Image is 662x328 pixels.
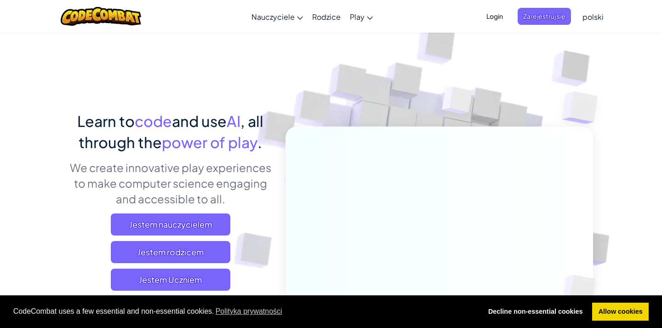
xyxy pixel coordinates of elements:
button: Zarejestruj się [518,8,571,25]
img: Overlap cubes [425,69,491,137]
a: Play [345,4,377,29]
span: Nauczyciele [251,12,295,22]
span: and use [172,112,227,130]
span: CodeCombat uses a few essential and non-essential cookies. [13,305,475,318]
span: Learn to [77,112,135,130]
a: learn more about cookies [214,305,284,318]
span: code [135,112,172,130]
a: Rodzice [308,4,345,29]
span: AI [227,112,240,130]
a: Jestem nauczycielem [111,213,230,236]
a: allow cookies [592,303,649,321]
a: polski [578,4,608,29]
img: CodeCombat logo [61,7,141,26]
span: Play [350,12,365,22]
a: Nauczyciele [247,4,308,29]
a: deny cookies [482,303,589,321]
button: Login [481,8,508,25]
img: Overlap cubes [544,69,623,147]
span: . [257,133,262,151]
span: polski [582,12,604,22]
p: We create innovative play experiences to make computer science engaging and accessible to all. [69,160,272,207]
button: Jestem Uczniem [111,269,230,291]
a: Jestem rodzicem [111,241,230,263]
span: power of play [162,133,257,151]
img: Overlap cubes [548,256,617,323]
